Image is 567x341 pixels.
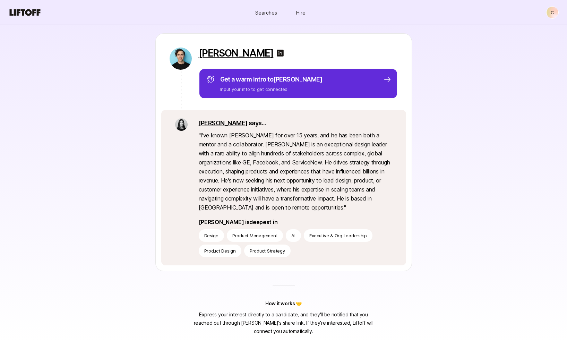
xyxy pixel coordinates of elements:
p: AI [291,232,295,239]
a: [PERSON_NAME] [199,48,274,59]
span: Searches [255,9,277,16]
span: Hire [296,9,306,16]
p: says... [199,118,392,128]
a: [PERSON_NAME] [199,119,248,127]
p: Product Management [232,232,277,239]
p: [PERSON_NAME] is deepest in [199,218,392,227]
p: How it works 🤝 [265,299,302,308]
p: C [551,8,554,17]
p: Executive & Org Leadership [309,232,367,239]
span: to [PERSON_NAME] [267,76,322,83]
img: linkedin-logo [276,49,284,57]
button: C [546,6,559,19]
a: Searches [249,6,284,19]
p: Express your interest directly to a candidate, and they'll be notified that you reached out throu... [194,310,374,335]
a: Hire [284,6,318,19]
p: Product Design [204,247,236,254]
p: Input your info to get connected [220,86,323,93]
p: " I've known [PERSON_NAME] for over 15 years, and he has been both a mentor and a collaborator. [... [199,131,392,212]
img: a6da1878_b95e_422e_bba6_ac01d30c5b5f.jpg [175,118,188,131]
p: Design [204,232,218,239]
img: e8bc5d3e_179f_4dcf_a9fd_880fe2c1c5af.jpg [170,48,192,70]
p: Product Strategy [250,247,285,254]
p: Get a warm intro [220,75,323,84]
